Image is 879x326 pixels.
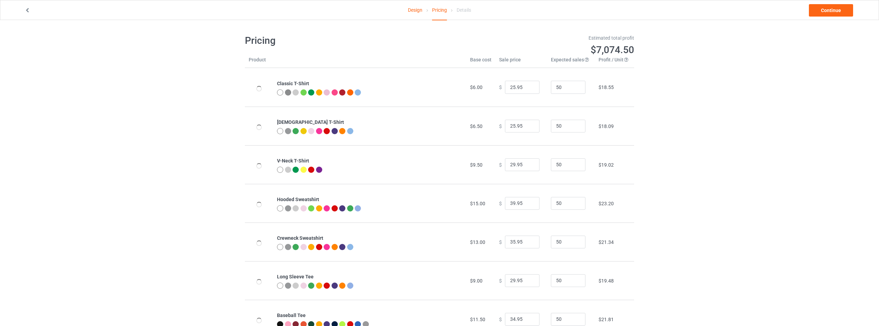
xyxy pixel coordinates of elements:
[432,0,447,20] div: Pricing
[599,201,614,206] span: $23.20
[599,162,614,168] span: $19.02
[499,316,502,322] span: $
[599,239,614,245] span: $21.34
[595,56,634,68] th: Profit / Unit
[470,239,485,245] span: $13.00
[470,162,483,168] span: $9.50
[457,0,471,20] div: Details
[599,85,614,90] span: $18.55
[245,56,273,68] th: Product
[499,162,502,167] span: $
[499,123,502,129] span: $
[277,119,344,125] b: [DEMOGRAPHIC_DATA] T-Shirt
[495,56,547,68] th: Sale price
[499,85,502,90] span: $
[277,197,319,202] b: Hooded Sweatshirt
[470,317,485,322] span: $11.50
[591,44,634,56] span: $7,074.50
[466,56,495,68] th: Base cost
[547,56,595,68] th: Expected sales
[277,274,314,279] b: Long Sleeve Tee
[445,34,634,41] div: Estimated total profit
[470,201,485,206] span: $15.00
[277,235,323,241] b: Crewneck Sweatshirt
[499,239,502,245] span: $
[499,200,502,206] span: $
[809,4,853,17] a: Continue
[599,124,614,129] span: $18.09
[470,85,483,90] span: $6.00
[277,313,306,318] b: Baseball Tee
[277,81,309,86] b: Classic T-Shirt
[499,278,502,283] span: $
[599,278,614,284] span: $19.48
[470,124,483,129] span: $6.50
[285,89,291,96] img: heather_texture.png
[599,317,614,322] span: $21.81
[408,0,422,20] a: Design
[277,158,309,164] b: V-Neck T-Shirt
[470,278,483,284] span: $9.00
[245,34,435,47] h1: Pricing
